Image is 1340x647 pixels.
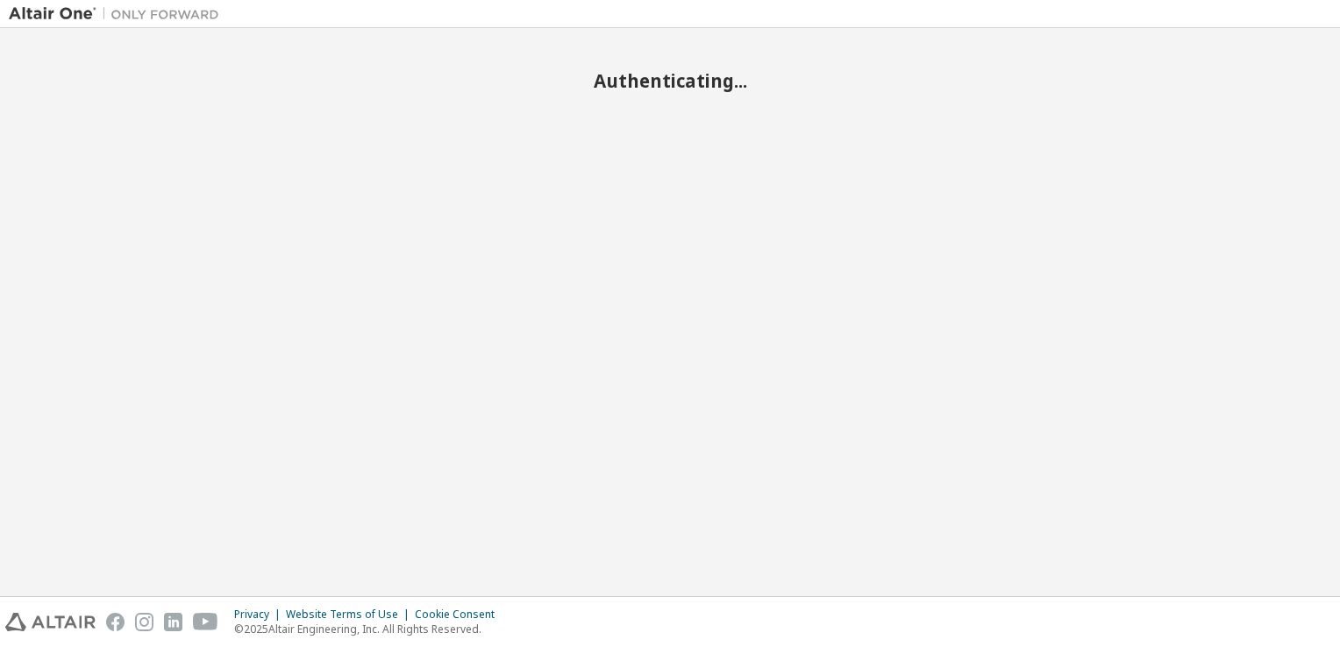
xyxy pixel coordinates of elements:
[286,608,415,622] div: Website Terms of Use
[164,613,182,631] img: linkedin.svg
[9,5,228,23] img: Altair One
[415,608,505,622] div: Cookie Consent
[193,613,218,631] img: youtube.svg
[106,613,125,631] img: facebook.svg
[234,622,505,636] p: © 2025 Altair Engineering, Inc. All Rights Reserved.
[135,613,153,631] img: instagram.svg
[234,608,286,622] div: Privacy
[9,69,1331,92] h2: Authenticating...
[5,613,96,631] img: altair_logo.svg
